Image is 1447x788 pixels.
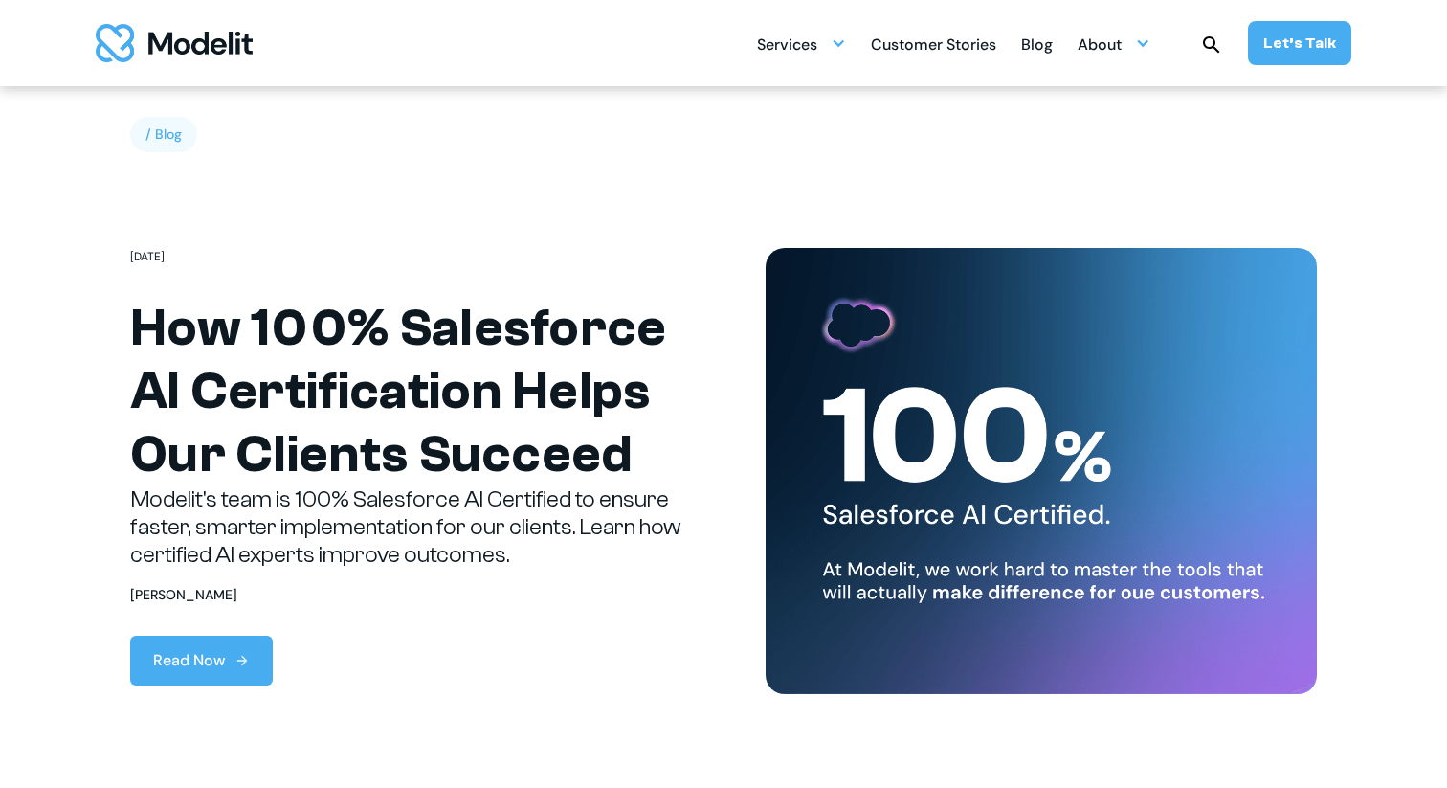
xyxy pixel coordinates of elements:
[130,636,273,686] a: Read Now
[871,25,996,62] a: Customer Stories
[130,248,165,266] div: [DATE]
[1021,25,1053,62] a: Blog
[1248,21,1351,65] a: Let’s Talk
[130,297,681,486] h1: How 100% Salesforce AI Certification Helps Our Clients Succeed
[757,28,817,65] div: Services
[96,24,253,62] a: home
[234,653,250,668] img: arrow right
[1078,28,1122,65] div: About
[130,486,681,569] p: Modelit's team is 100% Salesforce AI Certified to ensure faster, smarter implementation for our c...
[130,585,237,605] div: [PERSON_NAME]
[1078,25,1150,62] div: About
[130,117,197,152] div: / Blog
[871,28,996,65] div: Customer Stories
[1263,33,1336,54] div: Let’s Talk
[153,649,225,672] div: Read Now
[1021,28,1053,65] div: Blog
[757,25,846,62] div: Services
[96,24,253,62] img: modelit logo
